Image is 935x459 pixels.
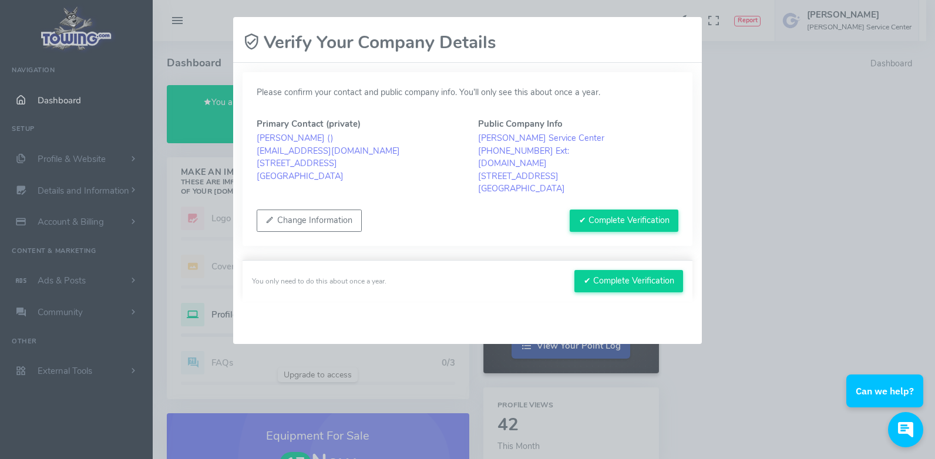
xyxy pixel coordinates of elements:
[257,119,457,129] h5: Primary Contact (private)
[839,342,935,459] iframe: Conversations
[243,32,496,53] h2: Verify Your Company Details
[478,132,678,195] blockquote: [PERSON_NAME] Service Center [PHONE_NUMBER] Ext: [DOMAIN_NAME] [STREET_ADDRESS] [GEOGRAPHIC_DATA]
[257,210,362,232] button: Change Information
[478,119,678,129] h5: Public Company Info
[570,210,678,232] button: ✔ Complete Verification
[252,276,386,286] div: You only need to do this about once a year.
[257,132,457,183] blockquote: [PERSON_NAME] ( ) [EMAIL_ADDRESS][DOMAIN_NAME] [STREET_ADDRESS] [GEOGRAPHIC_DATA]
[257,86,678,99] p: Please confirm your contact and public company info. You’ll only see this about once a year.
[574,270,683,292] button: ✔ Complete Verification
